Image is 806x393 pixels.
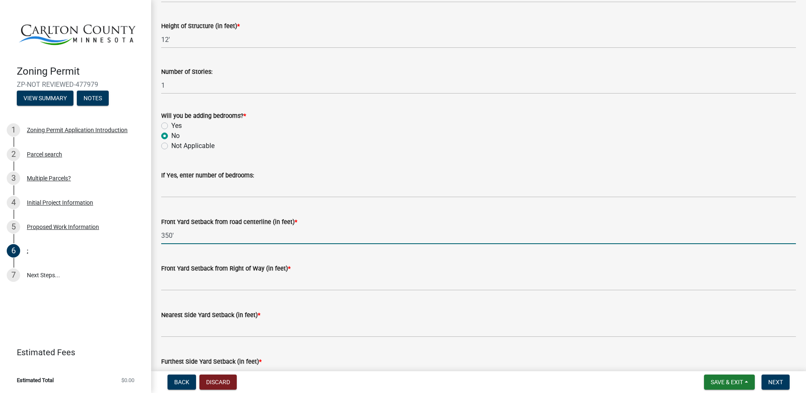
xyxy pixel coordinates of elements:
div: 6 [7,244,20,258]
button: Discard [199,375,237,390]
label: Not Applicable [171,141,215,151]
div: 7 [7,268,20,282]
button: Back [167,375,196,390]
label: Front Yard Setback from Right of Way (in feet) [161,266,290,272]
label: Will you be adding bedrooms? [161,113,246,119]
div: Proposed Work Information [27,224,99,230]
span: ZP-NOT REVIEWED-477979 [17,81,134,88]
div: 3 [7,172,20,185]
wm-modal-confirm: Summary [17,96,73,102]
img: Carlton County, Minnesota [17,9,138,57]
div: 1 [7,123,20,137]
button: Next [762,375,790,390]
div: : [27,248,28,254]
div: 4 [7,196,20,209]
span: Save & Exit [711,379,743,385]
button: Save & Exit [704,375,755,390]
div: Zoning Permit Application Introduction [27,127,128,133]
a: Estimated Fees [7,344,138,361]
label: No [171,131,180,141]
span: $0.00 [121,377,134,383]
div: Parcel search [27,151,62,157]
span: Back [174,379,189,385]
label: Nearest Side Yard Setback (in feet) [161,312,260,318]
div: 2 [7,148,20,161]
label: Height of Structure (in feet) [161,23,240,29]
h4: Zoning Permit [17,65,144,78]
label: Front Yard Setback from road centerline (in feet) [161,219,297,225]
span: Estimated Total [17,377,54,383]
span: Next [768,379,783,385]
label: Yes [171,121,182,131]
div: Multiple Parcels? [27,175,71,181]
button: View Summary [17,91,73,106]
div: 5 [7,220,20,234]
label: Furthest Side Yard Setback (in feet) [161,359,262,365]
button: Notes [77,91,109,106]
div: Initial Project Information [27,200,93,206]
wm-modal-confirm: Notes [77,96,109,102]
label: If Yes, enter number of bedrooms: [161,173,254,179]
label: Number of Stories: [161,69,212,75]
